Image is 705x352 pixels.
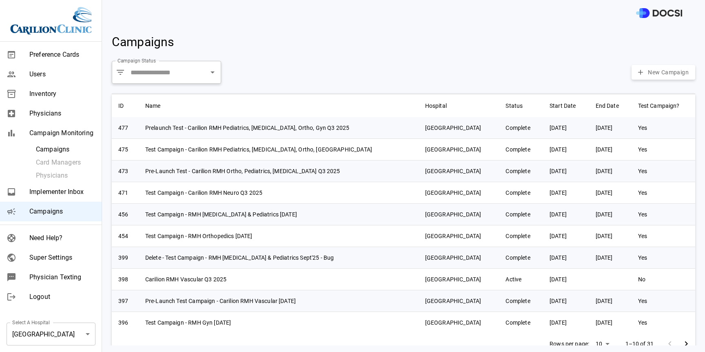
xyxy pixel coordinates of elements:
div: 10 [592,338,612,350]
td: Yes [632,139,695,160]
label: Select A Hospital [12,319,50,326]
td: 473 [112,160,139,182]
td: [GEOGRAPHIC_DATA] [419,290,499,312]
td: [DATE] [543,225,589,247]
td: [DATE] [589,204,632,225]
th: Name [139,94,419,117]
img: Site Logo [10,7,92,35]
img: DOCSI Logo [636,8,682,18]
td: 399 [112,247,139,269]
td: [DATE] [589,247,632,269]
span: Campaign Monitoring [29,128,95,138]
td: Complete [499,225,543,247]
td: Pre-Launch Test - Carilion RMH Ortho, Pediatrics, [MEDICAL_DATA] Q3 2025 [139,160,419,182]
td: [GEOGRAPHIC_DATA] [419,225,499,247]
td: Yes [632,225,695,247]
td: Complete [499,204,543,225]
p: Rows per page: [550,340,589,348]
span: Physicians [29,109,95,118]
td: [GEOGRAPHIC_DATA] [419,182,499,204]
td: [DATE] [543,117,589,139]
td: Complete [499,312,543,334]
td: 454 [112,225,139,247]
td: Complete [499,139,543,160]
td: Yes [632,160,695,182]
span: Physician Texting [29,272,95,282]
td: Test Campaign - Carilion RMH Neuro Q3 2025 [139,182,419,204]
span: Users [29,69,95,79]
td: [GEOGRAPHIC_DATA] [419,247,499,269]
div: [GEOGRAPHIC_DATA] [7,323,95,345]
td: [DATE] [543,312,589,334]
th: Start Date [543,94,589,117]
span: Campaigns [29,207,95,216]
span: Super Settings [29,253,95,263]
td: Delete - Test Campaign - RMH [MEDICAL_DATA] & Pediatrics Sept'25 - Bug [139,247,419,269]
td: [GEOGRAPHIC_DATA] [419,139,499,160]
td: [GEOGRAPHIC_DATA] [419,312,499,334]
td: [GEOGRAPHIC_DATA] [419,117,499,139]
td: 471 [112,182,139,204]
td: Complete [499,117,543,139]
td: Yes [632,290,695,312]
button: New Campaign [632,65,695,80]
span: Campaigns [112,35,174,49]
td: [DATE] [589,160,632,182]
td: [DATE] [543,247,589,269]
th: Test Campaign? [632,94,695,117]
td: Yes [632,117,695,139]
td: [DATE] [543,204,589,225]
td: [DATE] [589,117,632,139]
span: Logout [29,292,95,302]
td: [DATE] [589,312,632,334]
td: [DATE] [543,269,589,290]
td: 397 [112,290,139,312]
td: Carilion RMH Vascular Q3 2025 [139,269,419,290]
td: Yes [632,204,695,225]
span: Implementer Inbox [29,187,95,197]
span: Campaigns [36,145,95,154]
td: [DATE] [589,139,632,160]
td: Yes [632,312,695,334]
td: [DATE] [589,225,632,247]
span: Inventory [29,89,95,99]
td: Active [499,269,543,290]
td: 456 [112,204,139,225]
td: Prelaunch Test - Carilion RMH Pediatrics, [MEDICAL_DATA], Ortho, Gyn Q3 2025 [139,117,419,139]
td: [GEOGRAPHIC_DATA] [419,269,499,290]
td: Test Campaign - RMH Gyn [DATE] [139,312,419,334]
td: [GEOGRAPHIC_DATA] [419,204,499,225]
p: 1–10 of 31 [625,340,654,348]
span: Need Help? [29,233,95,243]
td: No [632,269,695,290]
td: 477 [112,117,139,139]
td: 475 [112,139,139,160]
td: [DATE] [589,290,632,312]
td: [GEOGRAPHIC_DATA] [419,160,499,182]
th: Hospital [419,94,499,117]
td: [DATE] [543,160,589,182]
td: Complete [499,182,543,204]
td: Test Campaign - RMH Orthopedics [DATE] [139,225,419,247]
td: Test Campaign - RMH [MEDICAL_DATA] & Pediatrics [DATE] [139,204,419,225]
th: Status [499,94,543,117]
td: Yes [632,182,695,204]
button: Open [207,67,218,78]
td: Complete [499,290,543,312]
td: Complete [499,247,543,269]
td: 396 [112,312,139,334]
td: Yes [632,247,695,269]
th: ID [112,94,139,117]
td: [DATE] [543,139,589,160]
button: Go to next page [678,336,694,352]
td: [DATE] [543,290,589,312]
td: Test Campaign - Carilion RMH Pediatrics, [MEDICAL_DATA], Ortho, [GEOGRAPHIC_DATA] [139,139,419,160]
th: End Date [589,94,632,117]
label: Campaign Status [117,57,156,64]
td: Complete [499,160,543,182]
span: Preference Cards [29,50,95,60]
td: [DATE] [543,182,589,204]
td: 398 [112,269,139,290]
td: [DATE] [589,182,632,204]
td: Pre-Launch Test Campaign - Carilion RMH Vascular [DATE] [139,290,419,312]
